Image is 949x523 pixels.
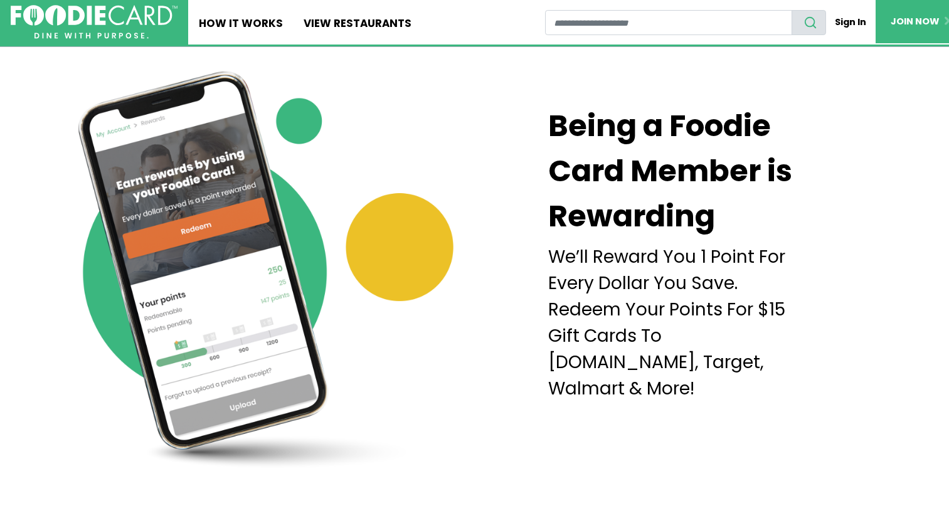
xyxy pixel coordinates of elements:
button: search [792,10,825,35]
p: We’ll Reward You 1 Point For Every Dollar You Save. Redeem Your Points For $15 Gift Cards To [DOM... [548,244,808,402]
img: FoodieCard; Eat, Drink, Save, Donate [11,5,178,39]
input: restaurant search [545,10,792,35]
h1: Being a Foodie Card Member is Rewarding [548,103,799,239]
a: Sign In [826,10,876,34]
